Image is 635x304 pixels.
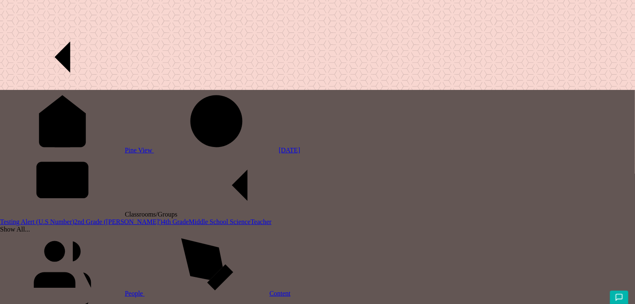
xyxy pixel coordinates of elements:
[189,218,251,225] a: Middle School Science
[74,218,162,225] a: 2nd Grade ([PERSON_NAME]')
[125,290,145,297] span: People
[154,147,300,154] a: [DATE]
[279,147,300,154] span: [DATE]
[125,211,302,218] span: Classrooms/Groups
[145,290,291,297] a: Content
[251,218,271,225] a: Teacher
[162,218,189,225] a: 4th Grade
[270,290,291,297] span: Content
[125,147,154,154] span: Pine View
